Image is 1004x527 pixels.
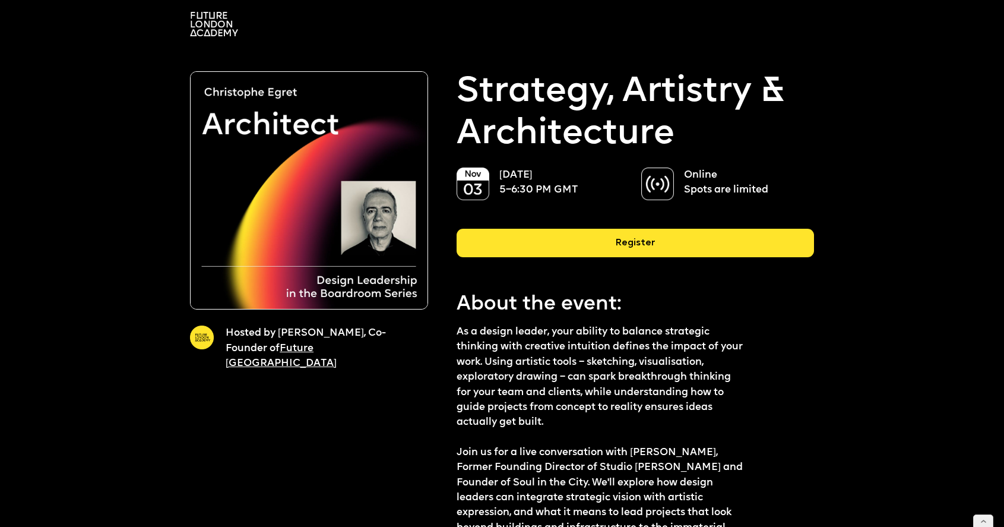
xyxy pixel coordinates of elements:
img: A yellow circle with Future London Academy logo [190,326,214,349]
p: Strategy, Artistry & Architecture [457,71,814,156]
p: Online Spots are limited [684,168,801,198]
p: About the event: [457,291,778,318]
p: Hosted by [PERSON_NAME], Co-Founder of [226,326,408,371]
img: A logo saying in 3 lines: Future London Academy [190,12,238,36]
div: Register [457,229,814,257]
a: Future [GEOGRAPHIC_DATA] [226,343,337,368]
p: [DATE] 5–6:30 PM GMT [499,168,616,198]
a: Register [457,229,814,267]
